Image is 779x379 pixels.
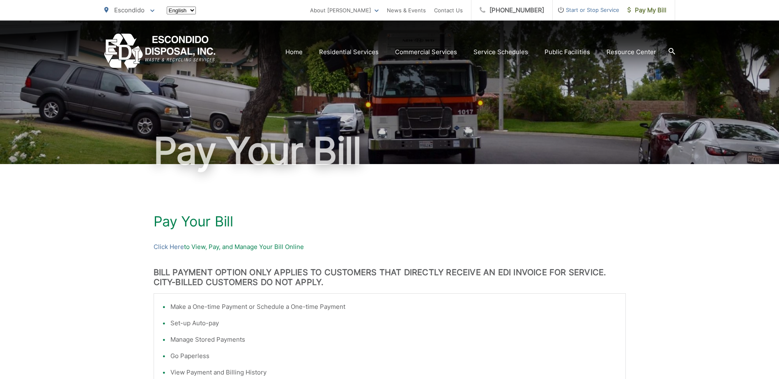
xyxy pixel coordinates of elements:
[154,267,626,287] h3: BILL PAYMENT OPTION ONLY APPLIES TO CUSTOMERS THAT DIRECTLY RECEIVE AN EDI INVOICE FOR SERVICE. C...
[170,368,617,377] li: View Payment and Billing History
[104,34,216,70] a: EDCD logo. Return to the homepage.
[607,47,656,57] a: Resource Center
[170,318,617,328] li: Set-up Auto-pay
[387,5,426,15] a: News & Events
[114,6,145,14] span: Escondido
[170,302,617,312] li: Make a One-time Payment or Schedule a One-time Payment
[170,335,617,345] li: Manage Stored Payments
[104,130,675,171] h1: Pay Your Bill
[434,5,463,15] a: Contact Us
[545,47,590,57] a: Public Facilities
[154,242,626,252] p: to View, Pay, and Manage Your Bill Online
[319,47,379,57] a: Residential Services
[395,47,457,57] a: Commercial Services
[154,242,184,252] a: Click Here
[285,47,303,57] a: Home
[627,5,666,15] span: Pay My Bill
[170,351,617,361] li: Go Paperless
[310,5,379,15] a: About [PERSON_NAME]
[473,47,528,57] a: Service Schedules
[167,7,196,14] select: Select a language
[154,213,626,230] h1: Pay Your Bill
